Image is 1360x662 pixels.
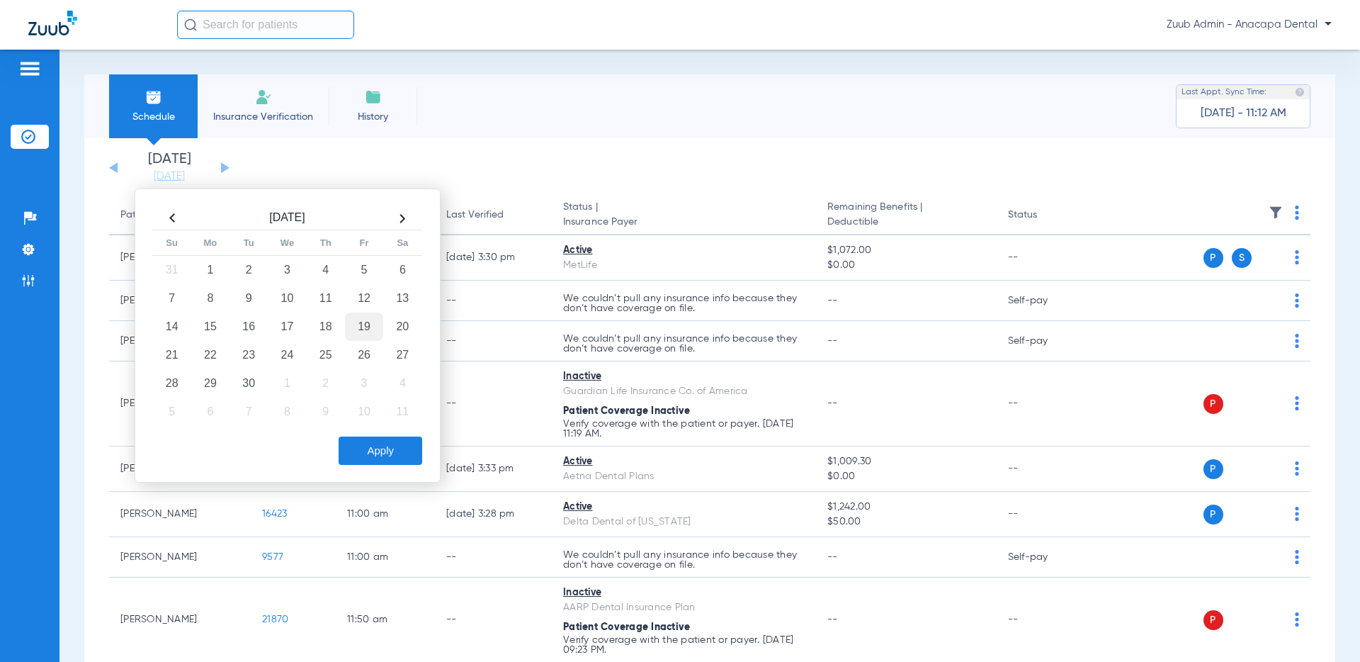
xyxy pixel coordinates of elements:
span: S [1232,248,1252,268]
img: Zuub Logo [28,11,77,35]
p: We couldn’t pull any insurance info because they don’t have coverage on file. [563,550,805,570]
div: Patient Name [120,208,183,223]
div: Last Verified [446,208,540,223]
span: P [1203,610,1223,630]
div: Inactive [563,585,805,600]
th: Status | [552,196,816,235]
td: [PERSON_NAME] [109,537,251,578]
img: group-dot-blue.svg [1295,250,1299,264]
span: $1,072.00 [827,243,985,258]
td: 11:00 AM [336,492,435,537]
td: Self-pay [997,537,1092,578]
span: -- [827,552,838,562]
td: -- [997,361,1092,447]
td: Self-pay [997,321,1092,361]
div: Last Verified [446,208,504,223]
span: Last Appt. Sync Time: [1181,85,1266,99]
span: $1,009.30 [827,454,985,469]
span: [DATE] - 11:12 AM [1201,106,1286,120]
div: Patient Name [120,208,239,223]
span: History [339,110,407,124]
img: Manual Insurance Verification [255,89,272,106]
img: History [365,89,382,106]
span: Schedule [120,110,187,124]
span: -- [827,398,838,408]
span: Patient Coverage Inactive [563,622,690,632]
span: $0.00 [827,258,985,273]
span: P [1203,394,1223,414]
span: P [1203,248,1223,268]
img: Schedule [145,89,162,106]
th: Remaining Benefits | [816,196,996,235]
div: Inactive [563,369,805,384]
td: [DATE] 3:28 PM [435,492,552,537]
span: -- [827,296,838,305]
span: $1,242.00 [827,500,985,515]
p: We couldn’t pull any insurance info because they don’t have coverage on file. [563,293,805,313]
div: Guardian Life Insurance Co. of America [563,384,805,399]
p: Verify coverage with the patient or payer. [DATE] 11:19 AM. [563,419,805,439]
img: Search Icon [184,18,197,31]
img: filter.svg [1269,206,1283,220]
div: Aetna Dental Plans [563,469,805,484]
img: hamburger-icon [18,60,41,77]
div: MetLife [563,258,805,273]
span: $50.00 [827,515,985,529]
td: -- [435,321,552,361]
span: 9577 [262,552,283,562]
div: Active [563,454,805,469]
p: Verify coverage with the patient or payer. [DATE] 09:23 PM. [563,635,805,655]
div: Delta Dental of [US_STATE] [563,515,805,529]
span: P [1203,459,1223,479]
span: -- [827,615,838,624]
span: 21870 [262,615,288,624]
img: group-dot-blue.svg [1295,507,1299,521]
div: AARP Dental Insurance Plan [563,600,805,615]
img: group-dot-blue.svg [1295,206,1299,220]
div: Active [563,243,805,258]
span: Deductible [827,215,985,230]
td: -- [997,235,1092,281]
td: -- [997,492,1092,537]
td: [DATE] 3:33 PM [435,447,552,492]
span: Zuub Admin - Anacapa Dental [1167,18,1332,32]
th: [DATE] [191,207,383,230]
p: We couldn’t pull any insurance info because they don’t have coverage on file. [563,334,805,354]
img: group-dot-blue.svg [1295,396,1299,410]
li: [DATE] [127,152,212,184]
span: 16423 [262,509,287,519]
td: [DATE] 3:30 PM [435,235,552,281]
span: P [1203,505,1223,524]
input: Search for patients [177,11,354,39]
img: group-dot-blue.svg [1295,461,1299,476]
td: -- [997,447,1092,492]
td: Self-pay [997,281,1092,321]
img: last sync help info [1295,87,1305,97]
a: [DATE] [127,169,212,184]
span: Insurance Payer [563,215,805,230]
td: -- [435,537,552,578]
td: -- [435,361,552,447]
img: group-dot-blue.svg [1295,550,1299,564]
td: -- [435,281,552,321]
td: [PERSON_NAME] [109,492,251,537]
td: 11:00 AM [336,537,435,578]
img: group-dot-blue.svg [1295,293,1299,308]
iframe: Chat Widget [1289,594,1360,662]
img: group-dot-blue.svg [1295,334,1299,348]
span: -- [827,336,838,346]
button: Apply [339,437,422,465]
span: $0.00 [827,469,985,484]
th: Status [997,196,1092,235]
span: Insurance Verification [208,110,318,124]
span: Patient Coverage Inactive [563,406,690,416]
div: Active [563,500,805,515]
